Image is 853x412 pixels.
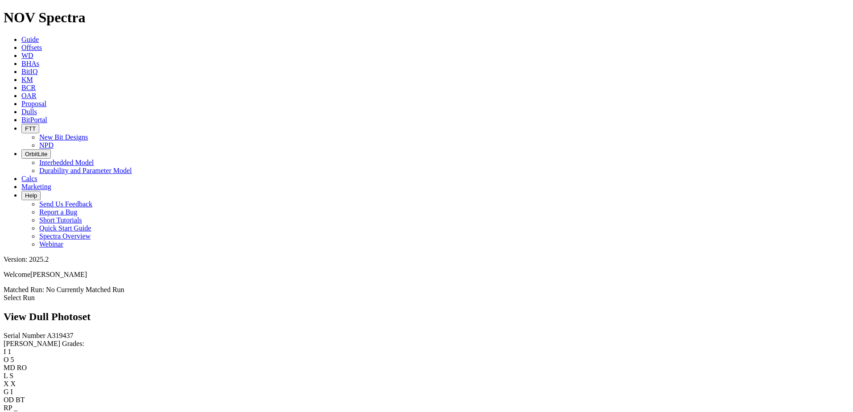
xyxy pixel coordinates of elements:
a: WD [21,52,33,59]
span: OrbitLite [25,151,47,157]
h1: NOV Spectra [4,9,849,26]
a: Proposal [21,100,46,107]
a: Webinar [39,240,63,248]
div: Version: 2025.2 [4,255,849,264]
label: X [4,380,9,387]
span: Matched Run: [4,286,44,293]
span: I [11,388,13,396]
label: OD [4,396,14,404]
a: Quick Start Guide [39,224,91,232]
a: Short Tutorials [39,216,82,224]
a: BCR [21,84,36,91]
span: A319437 [47,332,74,339]
a: Select Run [4,294,35,301]
span: No Currently Matched Run [46,286,124,293]
a: Interbedded Model [39,159,94,166]
label: G [4,388,9,396]
button: Help [21,191,41,200]
span: RO [17,364,27,371]
a: New Bit Designs [39,133,88,141]
a: Marketing [21,183,51,190]
a: BitIQ [21,68,37,75]
label: MD [4,364,15,371]
a: Send Us Feedback [39,200,92,208]
div: [PERSON_NAME] Grades: [4,340,849,348]
span: [PERSON_NAME] [30,271,87,278]
span: _ [14,404,17,412]
a: Spectra Overview [39,232,91,240]
span: 5 [11,356,14,363]
a: BHAs [21,60,39,67]
a: Offsets [21,44,42,51]
p: Welcome [4,271,849,279]
a: Dulls [21,108,37,115]
span: 1 [8,348,11,355]
label: Serial Number [4,332,46,339]
a: Calcs [21,175,37,182]
label: RP [4,404,12,412]
a: Durability and Parameter Model [39,167,132,174]
a: BitPortal [21,116,47,124]
a: NPD [39,141,54,149]
h2: View Dull Photoset [4,311,849,323]
span: FTT [25,125,36,132]
label: I [4,348,6,355]
button: OrbitLite [21,149,51,159]
label: O [4,356,9,363]
span: S [9,372,13,379]
span: X [11,380,16,387]
span: Help [25,192,37,199]
span: BT [16,396,25,404]
a: Guide [21,36,39,43]
a: OAR [21,92,37,99]
label: L [4,372,8,379]
a: Report a Bug [39,208,77,216]
button: FTT [21,124,39,133]
a: KM [21,76,33,83]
